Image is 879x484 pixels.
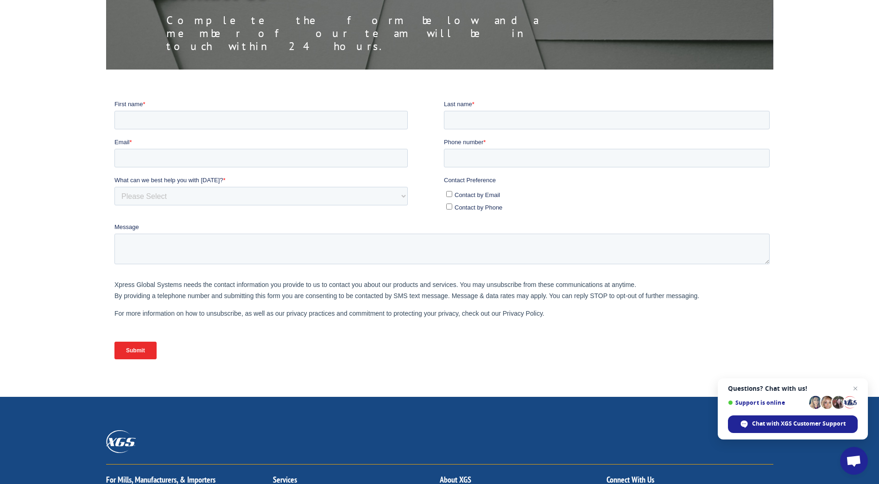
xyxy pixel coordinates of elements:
span: Questions? Chat with us! [728,385,858,392]
span: Close chat [850,383,861,394]
iframe: Form 0 [114,100,773,367]
p: Complete the form below and a member of our team will be in touch within 24 hours. [166,14,583,53]
span: Chat with XGS Customer Support [752,420,846,428]
span: Support is online [728,399,806,406]
input: Contact by Phone [332,104,338,110]
img: XGS_Logos_ALL_2024_All_White [106,430,136,453]
div: Open chat [840,447,868,475]
span: Contact by Phone [340,104,388,111]
div: Chat with XGS Customer Support [728,415,858,433]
